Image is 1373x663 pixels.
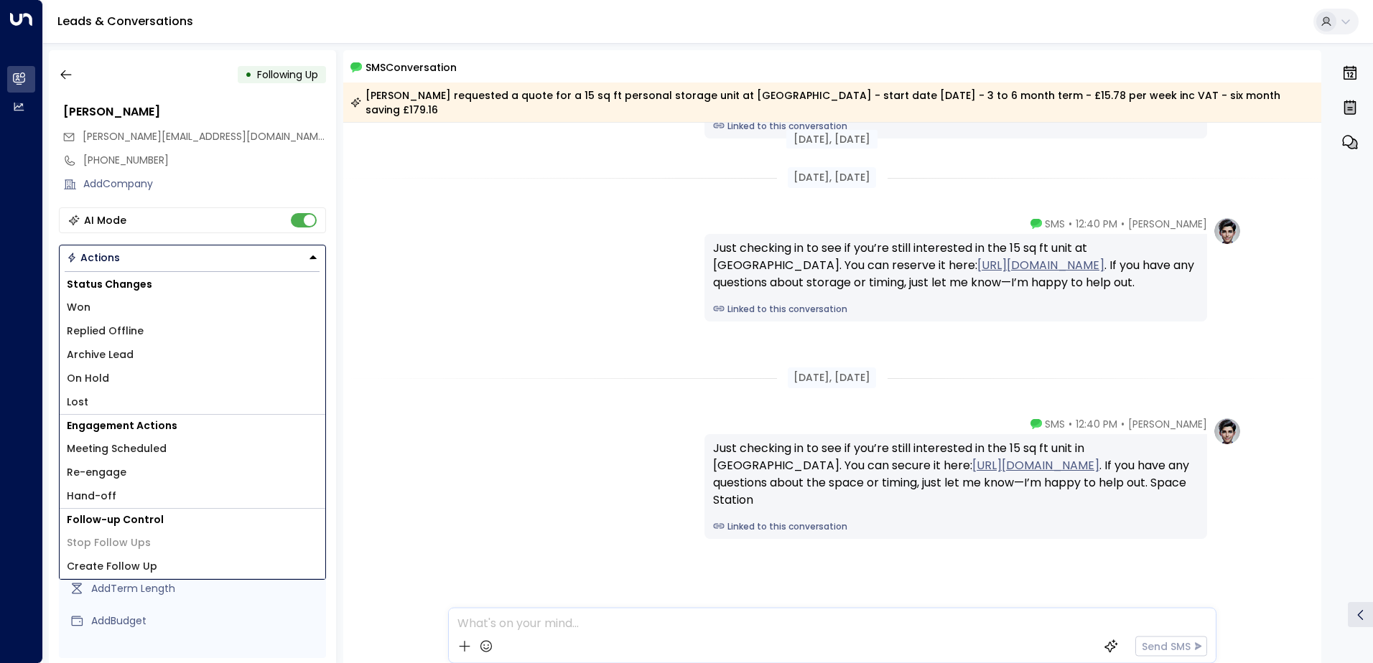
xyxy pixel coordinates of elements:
[1045,417,1065,431] span: SMS
[67,300,90,315] span: Won
[67,347,134,362] span: Archive Lead
[67,324,144,339] span: Replied Offline
[63,103,326,121] div: [PERSON_NAME]
[1128,217,1207,231] span: [PERSON_NAME]
[83,177,326,192] div: AddCompany
[59,245,326,271] div: Button group with a nested menu
[67,559,157,574] span: Create Follow Up
[67,371,109,386] span: On Hold
[1128,417,1207,431] span: [PERSON_NAME]
[1213,217,1242,245] img: profile-logo.png
[91,613,320,629] div: AddBudget
[786,130,878,149] div: [DATE], [DATE]
[83,129,327,144] span: [PERSON_NAME][EMAIL_ADDRESS][DOMAIN_NAME]
[83,129,326,144] span: carissa.lee111@gmail.com
[972,457,1099,474] a: [URL][DOMAIN_NAME]
[1045,217,1065,231] span: SMS
[57,13,193,29] a: Leads & Conversations
[83,153,326,168] div: [PHONE_NUMBER]
[788,167,876,188] div: [DATE], [DATE]
[67,535,151,550] span: Stop Follow Ups
[1121,217,1125,231] span: •
[977,257,1104,274] a: [URL][DOMAIN_NAME]
[713,303,1199,316] a: Linked to this conversation
[1213,417,1242,446] img: profile-logo.png
[60,273,325,296] h1: Status Changes
[60,415,325,437] h1: Engagement Actions
[60,509,325,531] h1: Follow-up Control
[91,646,320,662] label: Source
[713,240,1199,291] div: Just checking in to see if you’re still interested in the 15 sq ft unit at [GEOGRAPHIC_DATA]. You...
[713,440,1199,509] div: Just checking in to see if you’re still interested in the 15 sq ft unit in [GEOGRAPHIC_DATA]. You...
[366,59,457,75] span: SMS Conversation
[1069,417,1072,431] span: •
[67,395,88,410] span: Lost
[67,251,120,264] div: Actions
[67,465,126,480] span: Re-engage
[59,245,326,271] button: Actions
[1069,217,1072,231] span: •
[350,88,1313,117] div: [PERSON_NAME] requested a quote for a 15 sq ft personal storage unit at [GEOGRAPHIC_DATA] - start...
[245,62,252,88] div: •
[67,489,116,504] span: Hand-off
[67,441,167,456] span: Meeting Scheduled
[91,581,320,596] div: AddTerm Length
[788,367,876,388] div: [DATE], [DATE]
[257,67,318,82] span: Following Up
[1076,417,1117,431] span: 12:40 PM
[84,213,126,227] div: AI Mode
[1121,417,1125,431] span: •
[1076,217,1117,231] span: 12:40 PM
[713,520,1199,533] a: Linked to this conversation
